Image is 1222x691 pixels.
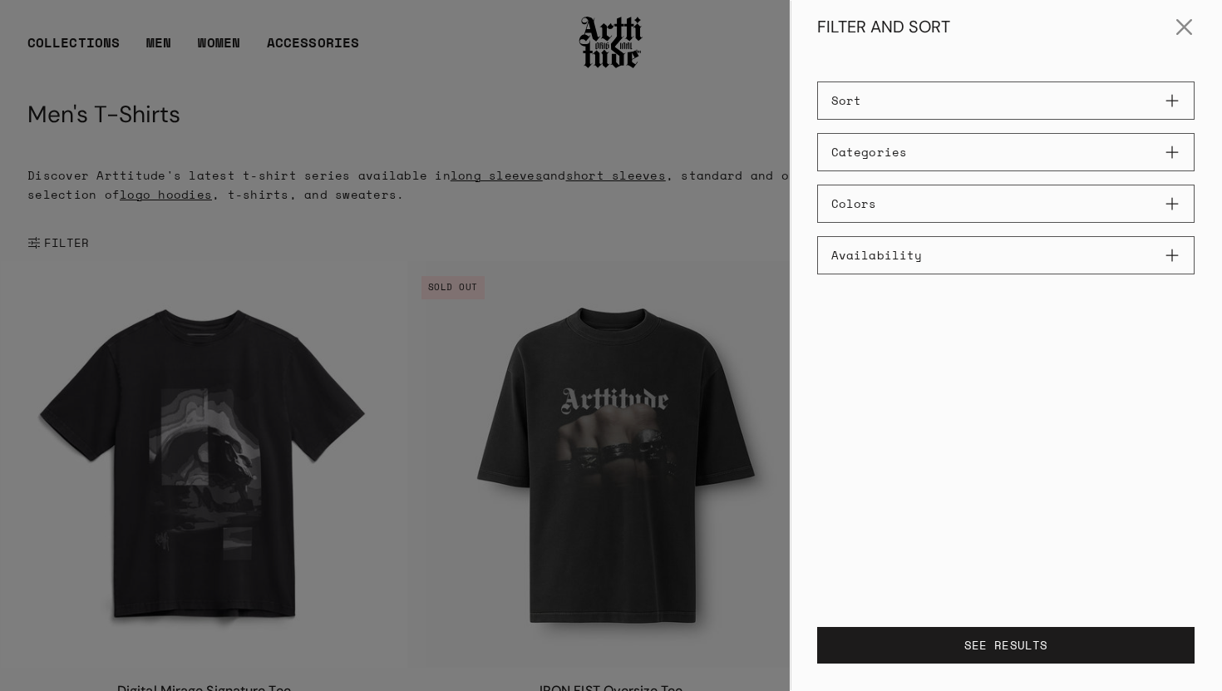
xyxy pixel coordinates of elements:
[817,185,1195,223] button: Colors
[817,627,1195,664] button: SEE RESULTS
[1165,7,1205,47] button: Close
[817,17,950,37] div: FILTER AND SORT
[817,81,1195,120] button: Sort
[817,133,1195,171] button: Categories
[817,236,1195,274] button: Availability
